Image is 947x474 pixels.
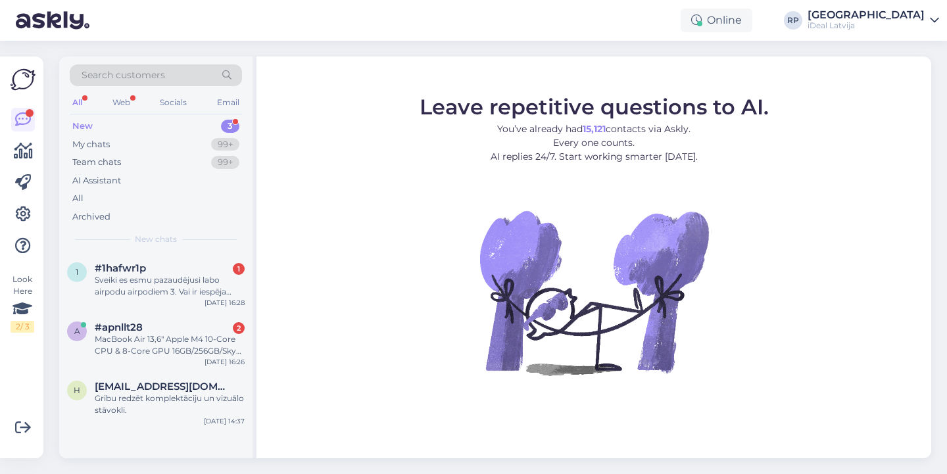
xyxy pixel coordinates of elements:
div: Socials [157,94,189,111]
div: RP [784,11,802,30]
div: [DATE] 16:26 [205,357,245,367]
div: iDeal Latvija [808,20,925,31]
div: [DATE] 16:28 [205,298,245,308]
span: #1hafwr1p [95,262,146,274]
span: New chats [135,233,177,245]
div: Team chats [72,156,121,169]
div: 2 / 3 [11,321,34,333]
p: You’ve already had contacts via Askly. Every one counts. AI replies 24/7. Start working smarter [... [420,122,769,163]
div: 99+ [211,138,239,151]
div: My chats [72,138,110,151]
div: Look Here [11,273,34,333]
div: New [72,120,93,133]
div: Online [681,9,752,32]
div: 2 [233,322,245,334]
span: h [74,385,80,395]
span: a [74,326,80,336]
span: #apnllt28 [95,321,143,333]
div: Email [214,94,242,111]
a: [GEOGRAPHIC_DATA]iDeal Latvija [808,10,939,31]
b: 15,121 [583,122,606,134]
div: 1 [233,263,245,275]
span: 1 [76,267,78,277]
div: All [70,94,85,111]
div: [GEOGRAPHIC_DATA] [808,10,925,20]
div: AI Assistant [72,174,121,187]
div: 99+ [211,156,239,169]
span: haraldsfil@gmail.com [95,381,231,392]
div: 3 [221,120,239,133]
div: Archived [72,210,110,224]
span: Leave repetitive questions to AI. [420,93,769,119]
div: MacBook Air 13,6" Apple M4 10-Core CPU & 8-Core GPU 16GB/256GB/Sky Blue RUS says 1 129. is this p... [95,333,245,357]
div: All [72,192,84,205]
img: Askly Logo [11,67,36,92]
div: Sveiki es esmu pazaudējusi labo airpodu airpodiem 3. Vai ir iespēja nopirkt vietā jaunu? [95,274,245,298]
img: No Chat active [475,174,712,410]
div: Web [110,94,133,111]
div: [DATE] 14:37 [204,416,245,426]
div: Gribu redzēt komplektāciju un vizuālo stāvokli. [95,392,245,416]
span: Search customers [82,68,165,82]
